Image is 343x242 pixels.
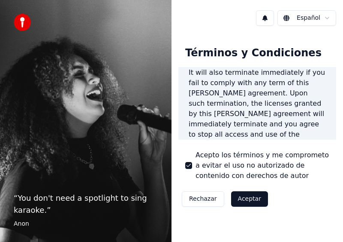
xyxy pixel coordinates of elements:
[182,191,224,207] button: Rechazar
[14,220,158,228] footer: Anon
[231,191,268,207] button: Aceptar
[178,40,328,67] div: Términos y Condiciones
[14,192,158,216] p: “ You don't need a spotlight to sing karaoke. ”
[196,150,329,181] label: Acepto los términos y me comprometo a evitar el uso no autorizado de contenido con derechos de autor
[189,67,326,181] p: It will also terminate immediately if you fail to comply with any term of this [PERSON_NAME] agre...
[14,14,31,31] img: youka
